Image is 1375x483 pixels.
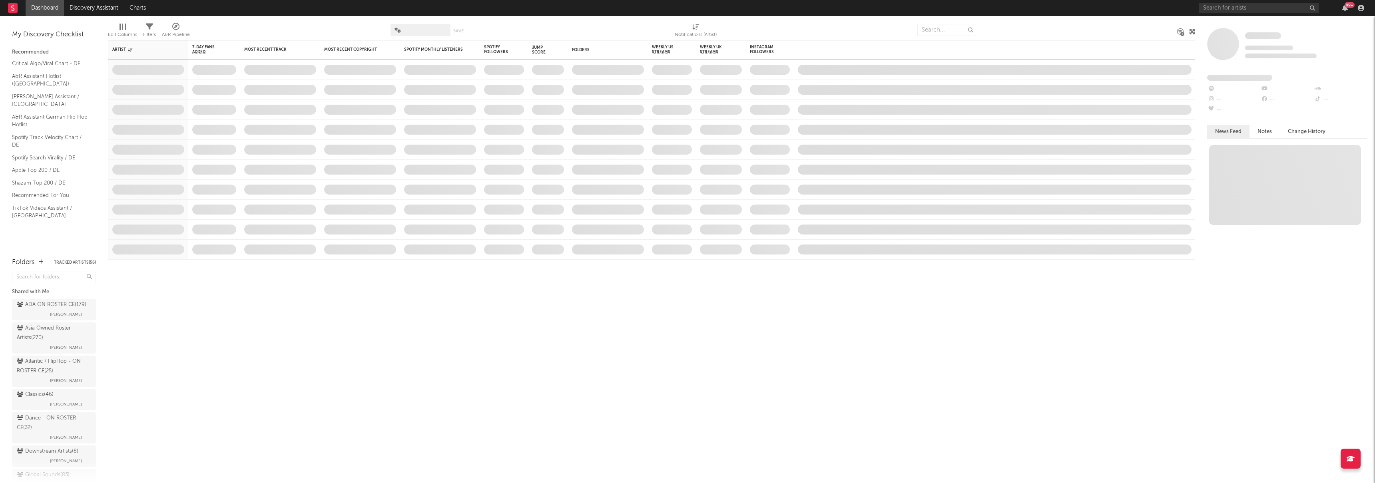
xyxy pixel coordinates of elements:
[17,357,89,376] div: Atlantic / HipHop - ON ROSTER CE ( 25 )
[1207,105,1260,115] div: --
[12,133,88,149] a: Spotify Track Velocity Chart / DE
[12,204,88,220] a: TikTok Videos Assistant / [GEOGRAPHIC_DATA]
[244,47,304,52] div: Most Recent Track
[192,45,224,54] span: 7-Day Fans Added
[12,30,96,40] div: My Discovery Checklist
[1245,54,1317,58] span: 0 fans last week
[12,258,35,267] div: Folders
[12,48,96,57] div: Recommended
[1260,94,1313,105] div: --
[1207,125,1249,138] button: News Feed
[108,30,137,40] div: Edit Columns
[1314,94,1367,105] div: --
[572,48,632,52] div: Folders
[12,92,88,109] a: [PERSON_NAME] Assistant / [GEOGRAPHIC_DATA]
[675,30,717,40] div: Notifications (Artist)
[1207,75,1272,81] span: Fans Added by Platform
[675,20,717,43] div: Notifications (Artist)
[12,389,96,410] a: Classics(46)[PERSON_NAME]
[453,29,464,33] button: Save
[1199,3,1319,13] input: Search for artists
[17,470,70,480] div: Global Sounds ( 83 )
[17,324,89,343] div: Asia Owned Roster Artists ( 270 )
[1249,125,1280,138] button: Notes
[917,24,977,36] input: Search...
[54,260,96,264] button: Tracked Artists(56)
[17,413,89,433] div: Dance - ON ROSTER CE ( 32 )
[1245,32,1281,39] span: Some Artist
[143,30,156,40] div: Filters
[12,445,96,467] a: Downstream Artists(8)[PERSON_NAME]
[50,400,82,409] span: [PERSON_NAME]
[12,287,96,297] div: Shared with Me
[162,20,190,43] div: A&R Pipeline
[1280,125,1333,138] button: Change History
[143,20,156,43] div: Filters
[12,179,88,187] a: Shazam Top 200 / DE
[50,310,82,319] span: [PERSON_NAME]
[1342,5,1348,11] button: 99+
[1260,84,1313,94] div: --
[17,300,86,310] div: ADA ON ROSTER CE ( 179 )
[1245,46,1293,50] span: Tracking Since: [DATE]
[750,45,778,54] div: Instagram Followers
[50,456,82,466] span: [PERSON_NAME]
[324,47,384,52] div: Most Recent Copyright
[12,322,96,354] a: Asia Owned Roster Artists(270)[PERSON_NAME]
[12,191,88,200] a: Recommended For You
[17,390,54,400] div: Classics ( 46 )
[12,356,96,387] a: Atlantic / HipHop - ON ROSTER CE(25)[PERSON_NAME]
[1207,84,1260,94] div: --
[50,376,82,386] span: [PERSON_NAME]
[12,59,88,68] a: Critical Algo/Viral Chart - DE
[50,343,82,352] span: [PERSON_NAME]
[1345,2,1355,8] div: 99 +
[108,20,137,43] div: Edit Columns
[1245,32,1281,40] a: Some Artist
[1207,94,1260,105] div: --
[12,299,96,320] a: ADA ON ROSTER CE(179)[PERSON_NAME]
[17,447,78,456] div: Downstream Artists ( 8 )
[700,45,730,54] span: Weekly UK Streams
[50,433,82,442] span: [PERSON_NAME]
[162,30,190,40] div: A&R Pipeline
[404,47,464,52] div: Spotify Monthly Listeners
[484,45,512,54] div: Spotify Followers
[12,272,96,283] input: Search for folders...
[12,166,88,175] a: Apple Top 200 / DE
[532,45,552,55] div: Jump Score
[12,153,88,162] a: Spotify Search Virality / DE
[12,113,88,129] a: A&R Assistant German Hip Hop Hotlist
[652,45,680,54] span: Weekly US Streams
[12,412,96,443] a: Dance - ON ROSTER CE(32)[PERSON_NAME]
[1314,84,1367,94] div: --
[12,72,88,88] a: A&R Assistant Hotlist ([GEOGRAPHIC_DATA])
[112,47,172,52] div: Artist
